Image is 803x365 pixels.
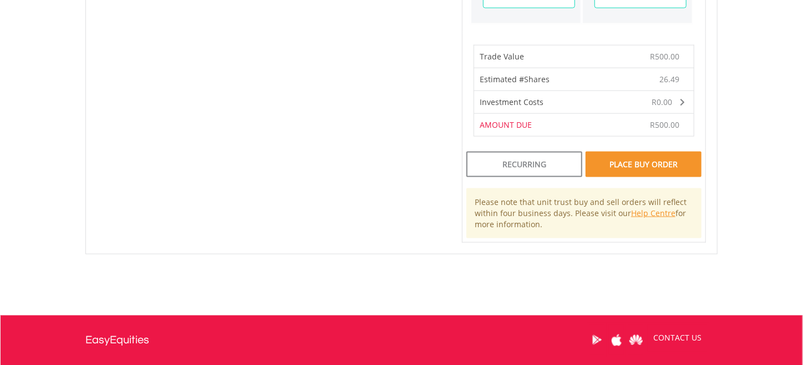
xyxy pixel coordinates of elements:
[650,51,679,62] span: R500.00
[652,97,672,107] span: R0.00
[650,119,679,130] span: R500.00
[480,119,532,130] span: AMOUNT DUE
[631,208,675,218] a: Help Centre
[626,323,646,357] a: Huawei
[480,51,524,62] span: Trade Value
[466,188,702,238] div: Please note that unit trust buy and sell orders will reflect within four business days. Please vi...
[659,74,679,85] span: 26.49
[586,152,702,177] div: Place Buy Order
[480,74,550,84] span: Estimated #Shares
[587,323,607,357] a: Google Play
[466,152,582,177] div: Recurring
[480,97,543,107] span: Investment Costs
[646,323,709,354] a: CONTACT US
[607,323,626,357] a: Apple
